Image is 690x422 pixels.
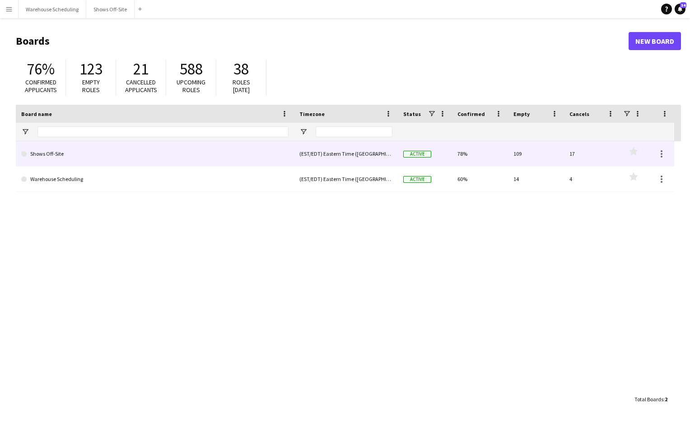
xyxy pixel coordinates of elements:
div: 78% [452,141,508,166]
span: Board name [21,111,52,117]
input: Timezone Filter Input [316,126,392,137]
span: 123 [79,59,103,79]
span: Active [403,176,431,183]
div: 17 [564,141,620,166]
a: Warehouse Scheduling [21,167,289,192]
button: Warehouse Scheduling [19,0,86,18]
button: Shows Off-Site [86,0,135,18]
button: Open Filter Menu [299,128,308,136]
div: (EST/EDT) Eastern Time ([GEOGRAPHIC_DATA] & [GEOGRAPHIC_DATA]) [294,141,398,166]
span: 76% [27,59,55,79]
a: Shows Off-Site [21,141,289,167]
div: 109 [508,141,564,166]
span: Upcoming roles [177,78,205,94]
span: Empty roles [82,78,100,94]
div: 4 [564,167,620,191]
span: Empty [513,111,530,117]
span: Roles [DATE] [233,78,250,94]
span: Cancels [569,111,589,117]
span: 2 [665,396,667,403]
span: 38 [233,59,249,79]
div: : [634,390,667,408]
input: Board name Filter Input [37,126,289,137]
span: Total Boards [634,396,663,403]
span: Timezone [299,111,325,117]
a: New Board [629,32,681,50]
span: 21 [133,59,149,79]
div: 60% [452,167,508,191]
span: Confirmed applicants [25,78,57,94]
a: 34 [675,4,685,14]
h1: Boards [16,34,629,48]
div: (EST/EDT) Eastern Time ([GEOGRAPHIC_DATA] & [GEOGRAPHIC_DATA]) [294,167,398,191]
div: 14 [508,167,564,191]
span: Confirmed [457,111,485,117]
span: 34 [680,2,686,8]
button: Open Filter Menu [21,128,29,136]
span: 588 [180,59,203,79]
span: Active [403,151,431,158]
span: Cancelled applicants [125,78,157,94]
span: Status [403,111,421,117]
